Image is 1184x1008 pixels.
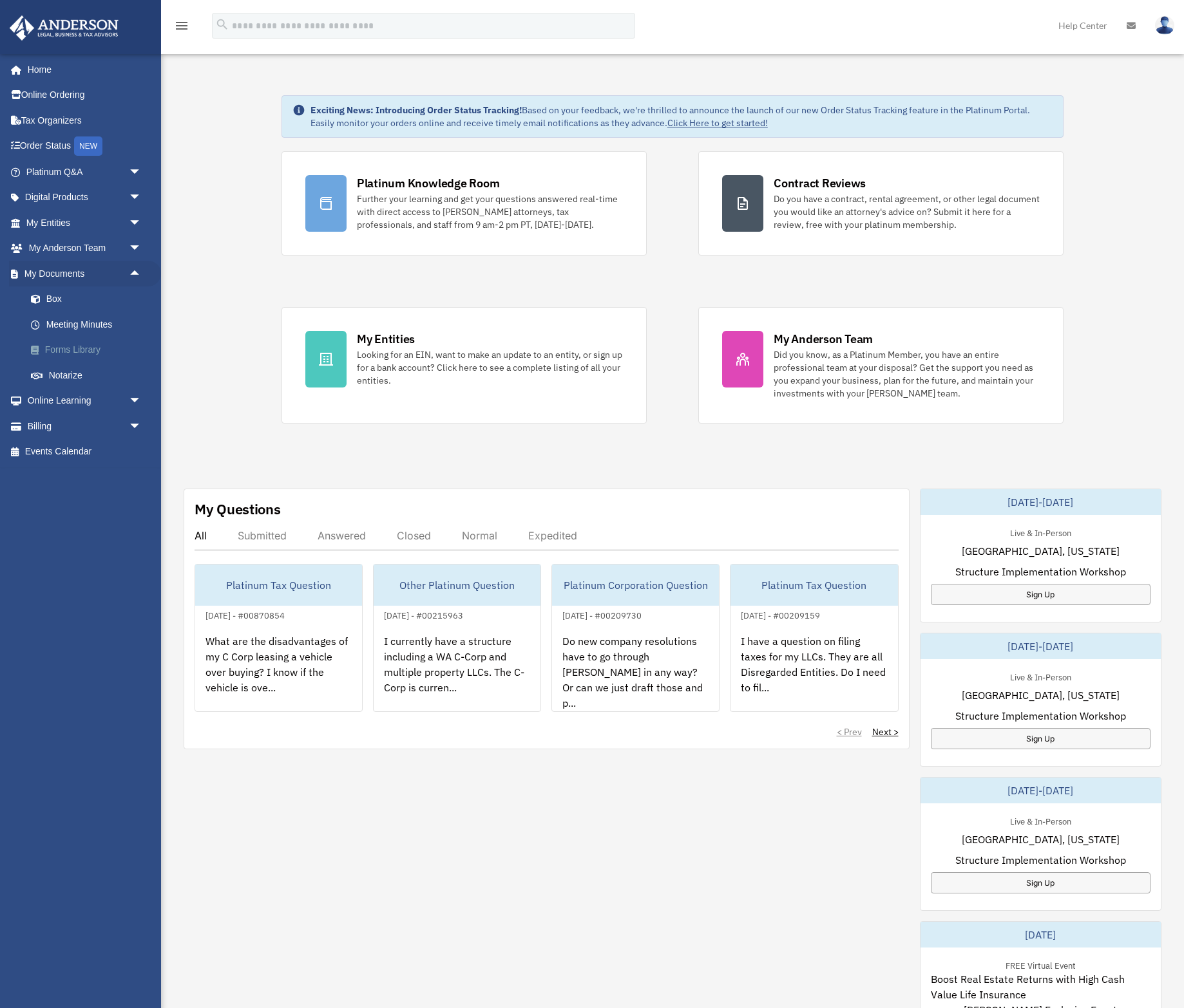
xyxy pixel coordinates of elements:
[18,337,161,363] a: Forms Library
[238,529,287,542] div: Submitted
[374,608,473,621] div: [DATE] - #00215963
[18,362,161,388] a: Notarize
[1000,525,1082,539] div: Live & In-Person
[931,971,1151,1002] span: Boost Real Estate Returns with High Cash Value Life Insurance
[129,413,155,440] span: arrow_drop_down
[962,832,1120,847] span: [GEOGRAPHIC_DATA], [US_STATE]
[774,348,1040,400] div: Did you know, as a Platinum Member, you have an entire professional team at your disposal? Get th...
[129,261,155,287] span: arrow_drop_up
[195,565,362,606] div: Platinum Tax Question
[552,565,719,606] div: Platinum Corporation Question
[552,608,652,621] div: [DATE] - #00209730
[18,312,161,337] a: Meeting Minutes
[195,499,281,519] div: My Questions
[931,728,1151,749] a: Sign Up
[374,565,540,606] div: Other Platinum Question
[195,564,363,712] a: Platinum Tax Question[DATE] - #00870854What are the disadvantages of my C Corp leasing a vehicle ...
[955,708,1126,723] span: Structure Implementation Workshop
[1000,669,1082,683] div: Live & In-Person
[129,159,155,185] span: arrow_drop_down
[9,236,161,261] a: My Anderson Teamarrow_drop_down
[9,388,161,414] a: Online Learningarrow_drop_down
[9,159,161,185] a: Platinum Q&Aarrow_drop_down
[774,331,873,347] div: My Anderson Team
[129,210,155,236] span: arrow_drop_down
[528,529,577,542] div: Expedited
[282,151,647,256] a: Platinum Knowledge Room Further your learning and get your questions answered real-time with dire...
[373,564,541,712] a: Other Platinum Question[DATE] - #00215963I currently have a structure including a WA C-Corp and m...
[730,608,830,621] div: [DATE] - #00209159
[18,286,161,312] a: Box
[9,57,155,82] a: Home
[921,922,1161,947] div: [DATE]
[698,151,1064,256] a: Contract Reviews Do you have a contract, rental agreement, or other legal document you would like...
[9,210,161,236] a: My Entitiesarrow_drop_down
[195,529,207,542] div: All
[282,307,647,424] a: My Entities Looking for an EIN, want to make an update to an entity, or sign up for a bank accoun...
[215,17,229,32] i: search
[931,584,1151,605] a: Sign Up
[174,23,189,33] a: menu
[774,175,866,191] div: Contract Reviews
[730,564,898,712] a: Platinum Tax Question[DATE] - #00209159I have a question on filing taxes for my LLCs. They are al...
[195,608,295,621] div: [DATE] - #00870854
[955,564,1126,579] span: Structure Implementation Workshop
[955,852,1126,868] span: Structure Implementation Workshop
[931,872,1151,893] a: Sign Up
[357,348,623,387] div: Looking for an EIN, want to make an update to an entity, or sign up for a bank account? Click her...
[9,133,161,160] a: Order StatusNEW
[357,192,623,231] div: Further your learning and get your questions answered real-time with direct access to [PERSON_NAM...
[698,307,1064,424] a: My Anderson Team Did you know, as a Platinum Member, you have an entire professional team at your...
[962,687,1120,703] span: [GEOGRAPHIC_DATA], [US_STATE]
[397,529,431,542] div: Closed
[872,725,899,738] a: Next >
[921,633,1161,659] div: [DATE]-[DATE]
[6,15,122,41] img: Anderson Advisors Platinum Portal
[921,778,1161,803] div: [DATE]-[DATE]
[9,107,161,133] a: Tax Organizers
[129,388,155,415] span: arrow_drop_down
[551,564,720,712] a: Platinum Corporation Question[DATE] - #00209730Do new company resolutions have to go through [PER...
[730,565,897,606] div: Platinum Tax Question
[174,18,189,33] i: menu
[962,543,1120,559] span: [GEOGRAPHIC_DATA], [US_STATE]
[9,413,161,439] a: Billingarrow_drop_down
[995,958,1086,971] div: FREE Virtual Event
[1000,814,1082,827] div: Live & In-Person
[195,623,362,723] div: What are the disadvantages of my C Corp leasing a vehicle over buying? I know if the vehicle is o...
[74,136,102,156] div: NEW
[374,623,540,723] div: I currently have a structure including a WA C-Corp and multiple property LLCs. The C-Corp is curr...
[310,104,1053,129] div: Based on your feedback, we're thrilled to announce the launch of our new Order Status Tracking fe...
[9,261,161,286] a: My Documentsarrow_drop_up
[310,104,522,116] strong: Exciting News: Introducing Order Status Tracking!
[667,117,768,129] a: Click Here to get started!
[129,185,155,211] span: arrow_drop_down
[552,623,719,723] div: Do new company resolutions have to go through [PERSON_NAME] in any way? Or can we just draft thos...
[774,192,1040,231] div: Do you have a contract, rental agreement, or other legal document you would like an attorney's ad...
[9,185,161,210] a: Digital Productsarrow_drop_down
[730,623,897,723] div: I have a question on filing taxes for my LLCs. They are all Disregarded Entities. Do I need to fi...
[357,331,415,347] div: My Entities
[462,529,497,542] div: Normal
[129,236,155,262] span: arrow_drop_down
[318,529,366,542] div: Answered
[9,82,161,108] a: Online Ordering
[1155,16,1174,35] img: User Pic
[9,439,161,465] a: Events Calendar
[357,175,500,191] div: Platinum Knowledge Room
[921,489,1161,515] div: [DATE]-[DATE]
